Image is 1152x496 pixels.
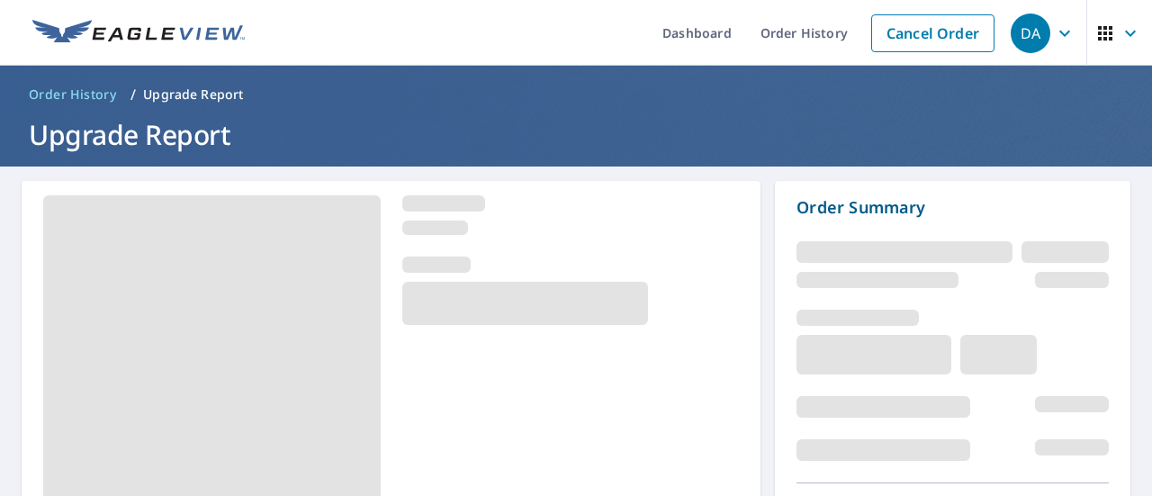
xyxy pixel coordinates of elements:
[22,116,1130,153] h1: Upgrade Report
[29,86,116,104] span: Order History
[871,14,994,52] a: Cancel Order
[796,195,1109,220] p: Order Summary
[22,80,1130,109] nav: breadcrumb
[22,80,123,109] a: Order History
[143,86,243,104] p: Upgrade Report
[1011,14,1050,53] div: DA
[32,20,245,47] img: EV Logo
[130,84,136,105] li: /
